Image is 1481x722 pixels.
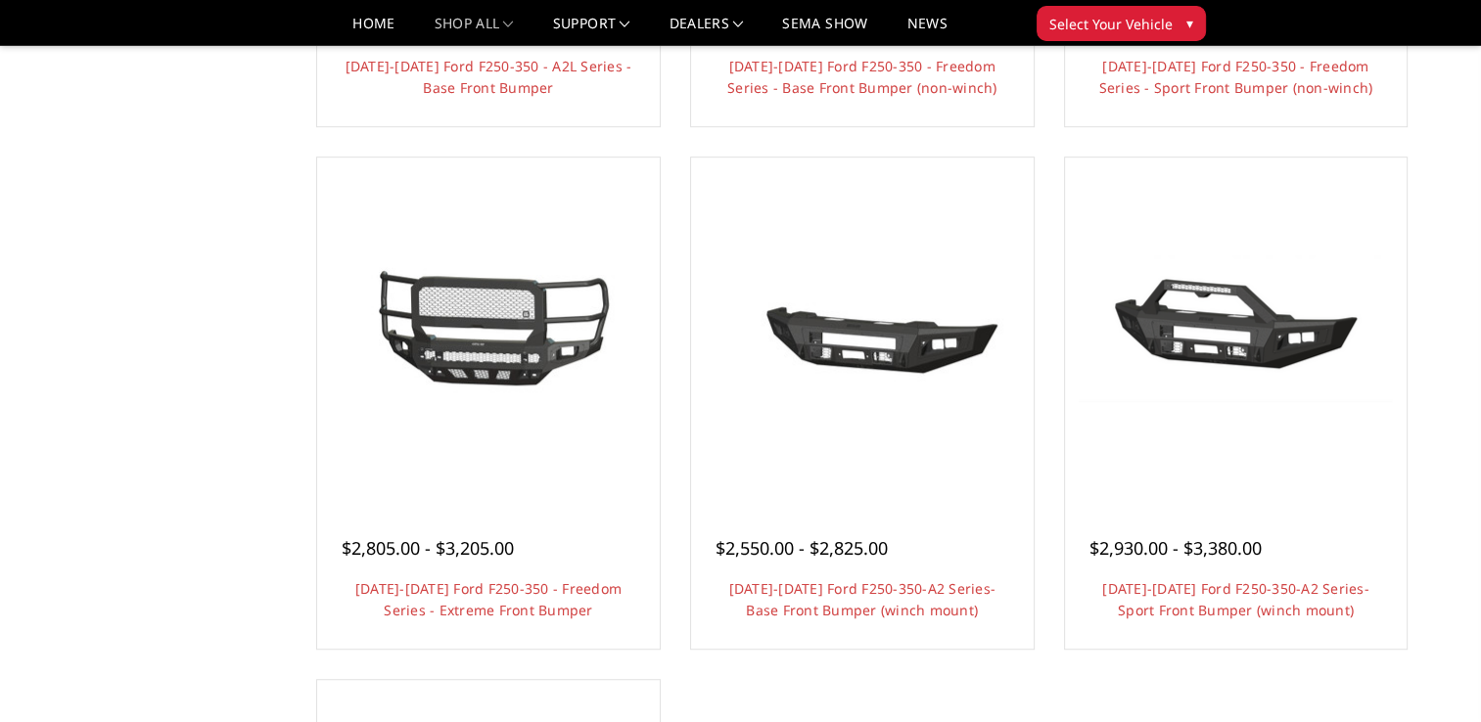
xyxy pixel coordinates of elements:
iframe: Chat Widget [1383,628,1481,722]
a: Home [352,17,394,45]
span: $2,930.00 - $3,380.00 [1089,536,1262,560]
a: SEMA Show [782,17,867,45]
span: $2,805.00 - $3,205.00 [342,536,514,560]
a: Dealers [670,17,744,45]
a: shop all [435,17,514,45]
a: [DATE]-[DATE] Ford F250-350-A2 Series-Base Front Bumper (winch mount) [728,579,995,619]
span: Select Your Vehicle [1049,14,1173,34]
a: 2023-2025 Ford F250-350-A2 Series-Base Front Bumper (winch mount) 2023-2025 Ford F250-350-A2 Seri... [696,162,1029,495]
a: Support [553,17,630,45]
a: [DATE]-[DATE] Ford F250-350 - Freedom Series - Base Front Bumper (non-winch) [727,57,997,97]
a: 2023-2025 Ford F250-350-A2 Series-Sport Front Bumper (winch mount) 2023-2025 Ford F250-350-A2 Ser... [1070,162,1403,495]
a: [DATE]-[DATE] Ford F250-350 - Freedom Series - Sport Front Bumper (non-winch) [1099,57,1373,97]
span: ▾ [1186,13,1193,33]
a: News [906,17,947,45]
span: $2,550.00 - $2,825.00 [716,536,888,560]
a: [DATE]-[DATE] Ford F250-350 - A2L Series - Base Front Bumper [346,57,632,97]
a: [DATE]-[DATE] Ford F250-350 - Freedom Series - Extreme Front Bumper [355,579,622,619]
a: [DATE]-[DATE] Ford F250-350-A2 Series-Sport Front Bumper (winch mount) [1102,579,1369,619]
a: 2023-2025 Ford F250-350 - Freedom Series - Extreme Front Bumper 2023-2025 Ford F250-350 - Freedom... [322,162,655,495]
button: Select Your Vehicle [1037,6,1206,41]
